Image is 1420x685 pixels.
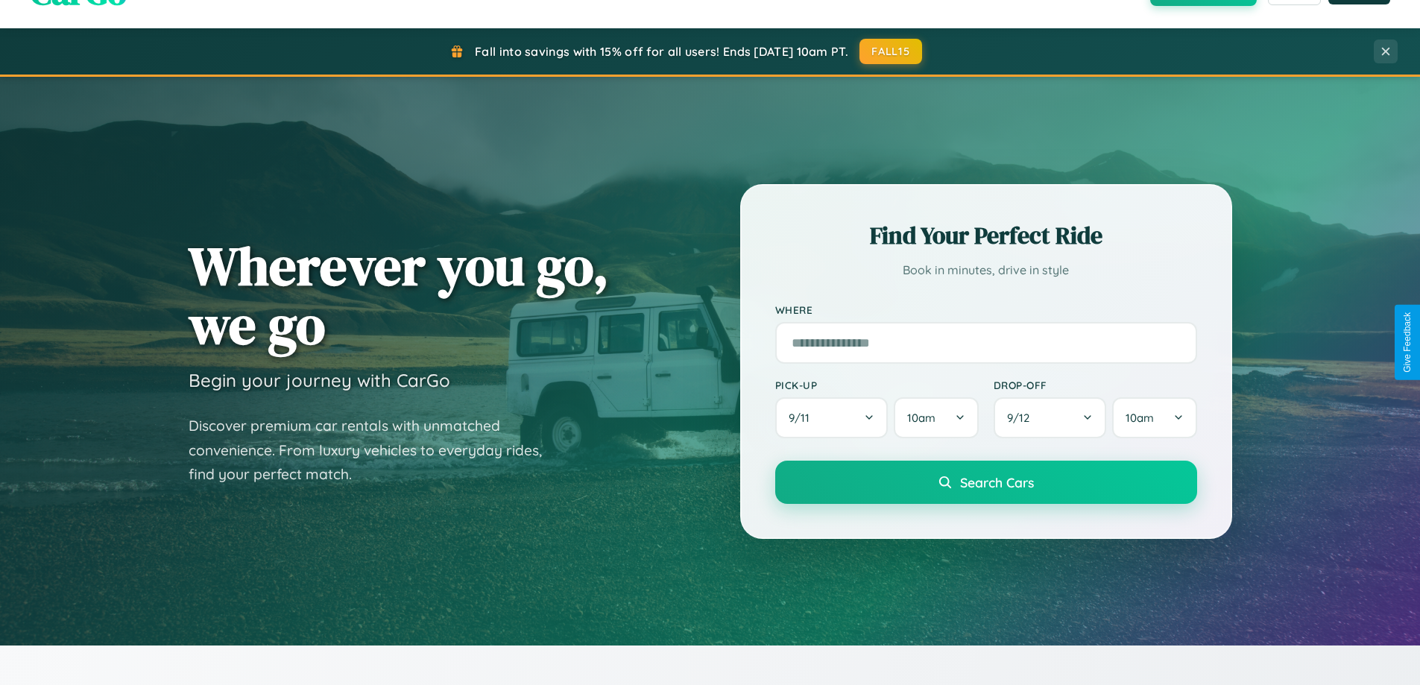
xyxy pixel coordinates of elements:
label: Pick-up [775,379,979,391]
span: Fall into savings with 15% off for all users! Ends [DATE] 10am PT. [475,44,848,59]
button: 10am [894,397,978,438]
div: Give Feedback [1402,312,1413,373]
p: Book in minutes, drive in style [775,259,1197,281]
span: 9 / 12 [1007,411,1037,425]
button: 10am [1112,397,1196,438]
label: Drop-off [994,379,1197,391]
span: 10am [1126,411,1154,425]
button: 9/12 [994,397,1107,438]
h2: Find Your Perfect Ride [775,219,1197,252]
h3: Begin your journey with CarGo [189,369,450,391]
label: Where [775,303,1197,316]
button: Search Cars [775,461,1197,504]
h1: Wherever you go, we go [189,236,609,354]
span: Search Cars [960,474,1034,490]
button: 9/11 [775,397,889,438]
button: FALL15 [859,39,922,64]
p: Discover premium car rentals with unmatched convenience. From luxury vehicles to everyday rides, ... [189,414,561,487]
span: 9 / 11 [789,411,817,425]
span: 10am [907,411,935,425]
